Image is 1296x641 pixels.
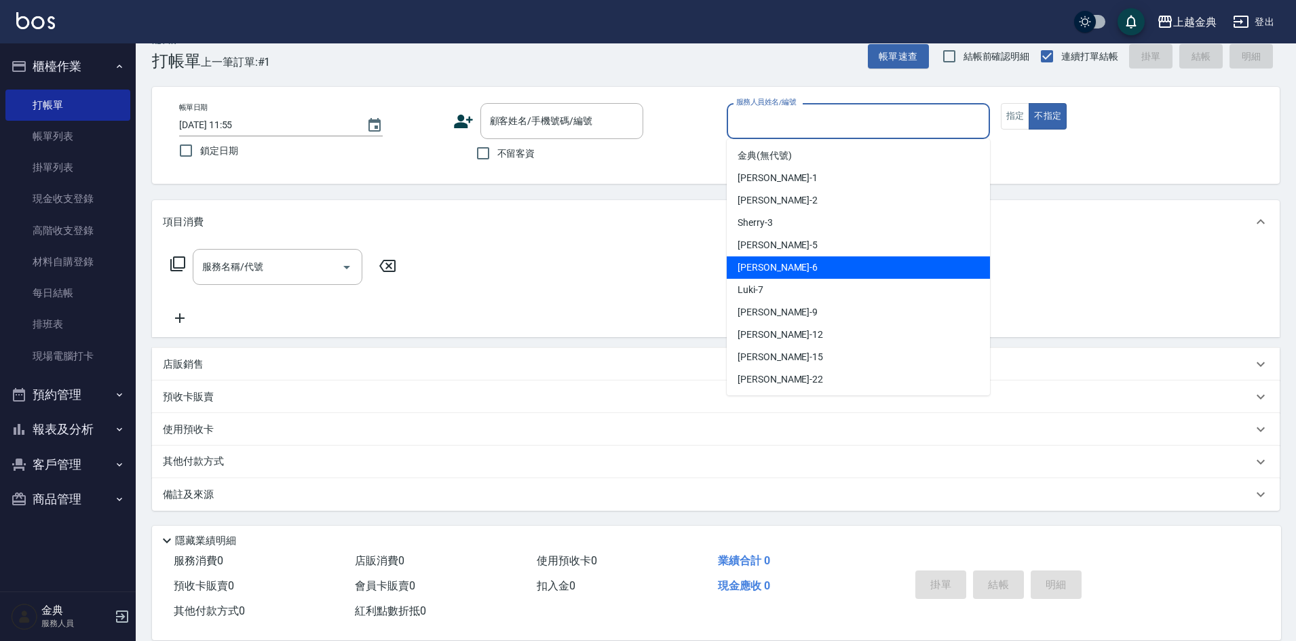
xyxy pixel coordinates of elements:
a: 打帳單 [5,90,130,121]
span: [PERSON_NAME] -22 [738,372,823,387]
span: 會員卡販賣 0 [355,579,415,592]
a: 帳單列表 [5,121,130,152]
a: 排班表 [5,309,130,340]
span: 業績合計 0 [718,554,770,567]
span: Sherry -3 [738,216,773,230]
button: 商品管理 [5,482,130,517]
button: 不指定 [1029,103,1067,130]
p: 服務人員 [41,617,111,629]
label: 服務人員姓名/編號 [736,97,796,107]
p: 使用預收卡 [163,423,214,437]
a: 每日結帳 [5,277,130,309]
div: 項目消費 [152,200,1280,244]
span: Luki -7 [738,283,763,297]
button: 客戶管理 [5,447,130,482]
span: 結帳前確認明細 [964,50,1030,64]
p: 備註及來源 [163,488,214,502]
button: 櫃檯作業 [5,49,130,84]
button: 上越金典 [1151,8,1222,36]
span: [PERSON_NAME] -6 [738,260,818,275]
button: Choose date, selected date is 2025-09-06 [358,109,391,142]
button: 指定 [1001,103,1030,130]
span: [PERSON_NAME] -5 [738,238,818,252]
input: YYYY/MM/DD hh:mm [179,114,353,136]
span: 店販消費 0 [355,554,404,567]
button: 預約管理 [5,377,130,412]
label: 帳單日期 [179,102,208,113]
span: 紅利點數折抵 0 [355,604,426,617]
p: 店販銷售 [163,357,204,372]
span: [PERSON_NAME] -1 [738,171,818,185]
span: 其他付款方式 0 [174,604,245,617]
button: 登出 [1227,9,1280,35]
span: 使用預收卡 0 [537,554,597,567]
span: [PERSON_NAME] -2 [738,193,818,208]
a: 現金收支登錄 [5,183,130,214]
a: 現場電腦打卡 [5,341,130,372]
span: [PERSON_NAME] -12 [738,328,823,342]
span: 連續打單結帳 [1061,50,1118,64]
span: 現金應收 0 [718,579,770,592]
p: 預收卡販賣 [163,390,214,404]
button: save [1118,8,1145,35]
span: [PERSON_NAME] -9 [738,305,818,319]
img: Logo [16,12,55,29]
span: 不留客資 [497,147,535,161]
div: 使用預收卡 [152,413,1280,446]
button: 報表及分析 [5,412,130,447]
h5: 金典 [41,604,111,617]
button: Open [336,256,358,278]
span: 預收卡販賣 0 [174,579,234,592]
button: 帳單速查 [868,44,929,69]
a: 掛單列表 [5,152,130,183]
img: Person [11,603,38,630]
span: [PERSON_NAME] -15 [738,350,823,364]
div: 備註及來源 [152,478,1280,511]
a: 高階收支登錄 [5,215,130,246]
div: 其他付款方式 [152,446,1280,478]
p: 其他付款方式 [163,454,231,469]
div: 上越金典 [1173,14,1217,31]
span: 金典 (無代號) [738,149,792,163]
span: 上一筆訂單:#1 [201,54,271,71]
div: 預收卡販賣 [152,381,1280,413]
span: 扣入金 0 [537,579,575,592]
a: 材料自購登錄 [5,246,130,277]
span: 服務消費 0 [174,554,223,567]
p: 隱藏業績明細 [175,534,236,548]
h3: 打帳單 [152,52,201,71]
div: 店販銷售 [152,348,1280,381]
span: 鎖定日期 [200,144,238,158]
p: 項目消費 [163,215,204,229]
